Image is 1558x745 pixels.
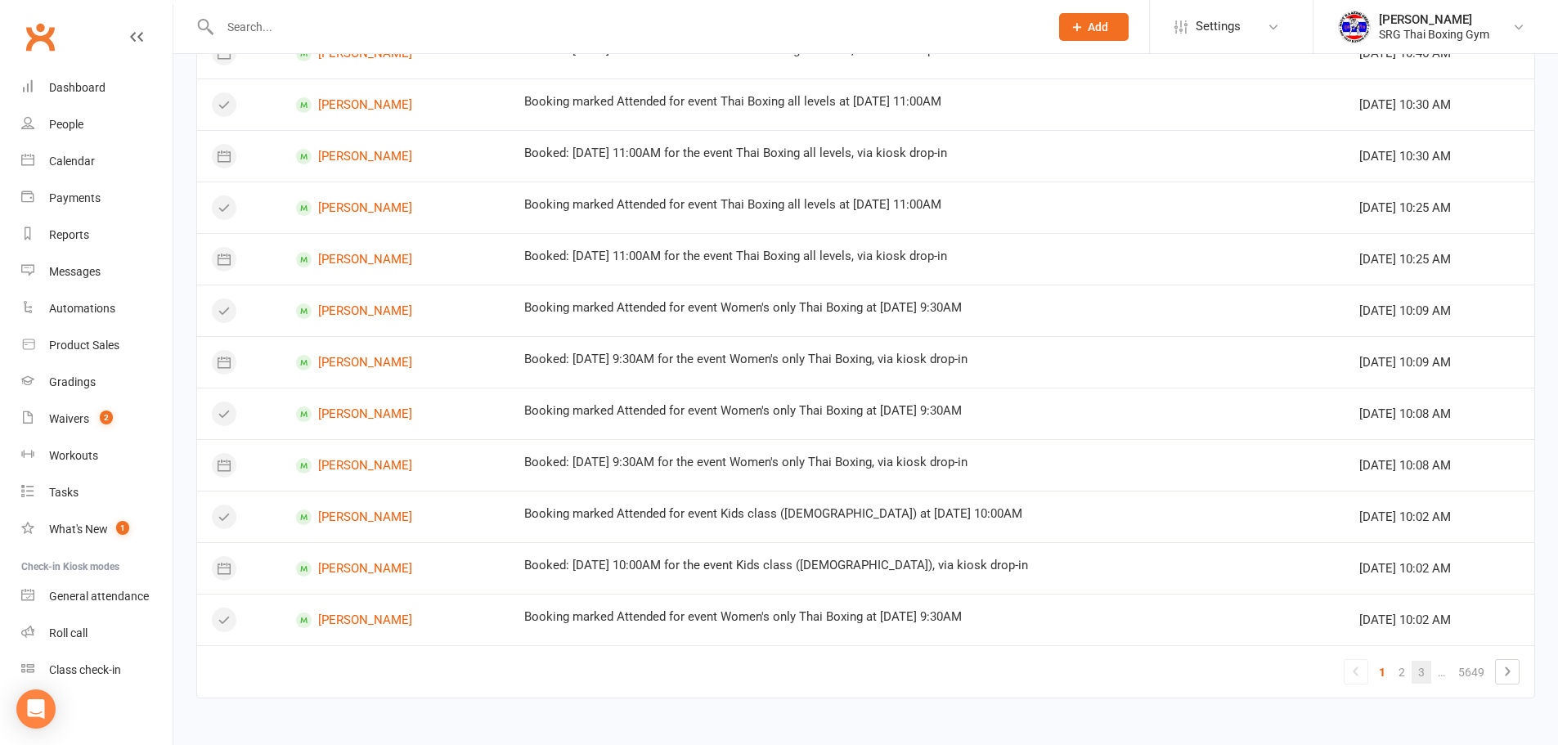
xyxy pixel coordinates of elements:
[524,43,1330,57] div: Booked: [DATE] 11:00AM for the event Thai Boxing all levels, via kiosk drop-in
[1452,661,1491,684] a: 5649
[21,143,173,180] a: Calendar
[49,302,115,315] div: Automations
[20,16,61,57] a: Clubworx
[49,590,149,603] div: General attendance
[49,523,108,536] div: What's New
[1059,13,1129,41] button: Add
[49,191,101,204] div: Payments
[21,106,173,143] a: People
[524,610,1330,624] div: Booking marked Attended for event Women's only Thai Boxing at [DATE] 9:30AM
[21,401,173,438] a: Waivers 2
[100,411,113,424] span: 2
[1359,150,1520,164] div: [DATE] 10:30 AM
[296,406,495,422] a: [PERSON_NAME]
[1359,253,1520,267] div: [DATE] 10:25 AM
[524,352,1330,366] div: Booked: [DATE] 9:30AM for the event Women's only Thai Boxing, via kiosk drop-in
[524,404,1330,418] div: Booking marked Attended for event Women's only Thai Boxing at [DATE] 9:30AM
[296,97,495,113] a: [PERSON_NAME]
[524,456,1330,469] div: Booked: [DATE] 9:30AM for the event Women's only Thai Boxing, via kiosk drop-in
[49,486,79,499] div: Tasks
[21,254,173,290] a: Messages
[21,70,173,106] a: Dashboard
[1359,510,1520,524] div: [DATE] 10:02 AM
[1196,8,1241,45] span: Settings
[1359,304,1520,318] div: [DATE] 10:09 AM
[49,155,95,168] div: Calendar
[21,217,173,254] a: Reports
[49,81,106,94] div: Dashboard
[21,652,173,689] a: Class kiosk mode
[21,511,173,548] a: What's New1
[215,16,1038,38] input: Search...
[49,663,121,676] div: Class check-in
[1359,407,1520,421] div: [DATE] 10:08 AM
[21,615,173,652] a: Roll call
[296,303,495,319] a: [PERSON_NAME]
[524,95,1330,109] div: Booking marked Attended for event Thai Boxing all levels at [DATE] 11:00AM
[524,507,1330,521] div: Booking marked Attended for event Kids class ([DEMOGRAPHIC_DATA]) at [DATE] 10:00AM
[116,521,129,535] span: 1
[524,249,1330,263] div: Booked: [DATE] 11:00AM for the event Thai Boxing all levels, via kiosk drop-in
[1359,98,1520,112] div: [DATE] 10:30 AM
[1359,47,1520,61] div: [DATE] 10:46 AM
[1359,562,1520,576] div: [DATE] 10:02 AM
[1359,356,1520,370] div: [DATE] 10:09 AM
[1359,201,1520,215] div: [DATE] 10:25 AM
[296,252,495,267] a: [PERSON_NAME]
[49,228,89,241] div: Reports
[524,301,1330,315] div: Booking marked Attended for event Women's only Thai Boxing at [DATE] 9:30AM
[1431,661,1452,684] a: …
[49,449,98,462] div: Workouts
[296,613,495,628] a: [PERSON_NAME]
[1338,11,1371,43] img: thumb_image1718682644.png
[1088,20,1108,34] span: Add
[49,265,101,278] div: Messages
[1359,459,1520,473] div: [DATE] 10:08 AM
[21,364,173,401] a: Gradings
[49,375,96,388] div: Gradings
[296,355,495,370] a: [PERSON_NAME]
[21,474,173,511] a: Tasks
[524,198,1330,212] div: Booking marked Attended for event Thai Boxing all levels at [DATE] 11:00AM
[1379,12,1489,27] div: [PERSON_NAME]
[296,458,495,473] a: [PERSON_NAME]
[296,149,495,164] a: [PERSON_NAME]
[296,561,495,577] a: [PERSON_NAME]
[296,200,495,216] a: [PERSON_NAME]
[524,559,1330,572] div: Booked: [DATE] 10:00AM for the event Kids class ([DEMOGRAPHIC_DATA]), via kiosk drop-in
[49,626,88,640] div: Roll call
[1392,661,1412,684] a: 2
[1379,27,1489,42] div: SRG Thai Boxing Gym
[21,578,173,615] a: General attendance kiosk mode
[21,180,173,217] a: Payments
[21,290,173,327] a: Automations
[21,327,173,364] a: Product Sales
[49,339,119,352] div: Product Sales
[296,509,495,525] a: [PERSON_NAME]
[16,689,56,729] div: Open Intercom Messenger
[49,118,83,131] div: People
[1372,661,1392,684] a: 1
[1412,661,1431,684] a: 3
[524,146,1330,160] div: Booked: [DATE] 11:00AM for the event Thai Boxing all levels, via kiosk drop-in
[49,412,89,425] div: Waivers
[1359,613,1520,627] div: [DATE] 10:02 AM
[21,438,173,474] a: Workouts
